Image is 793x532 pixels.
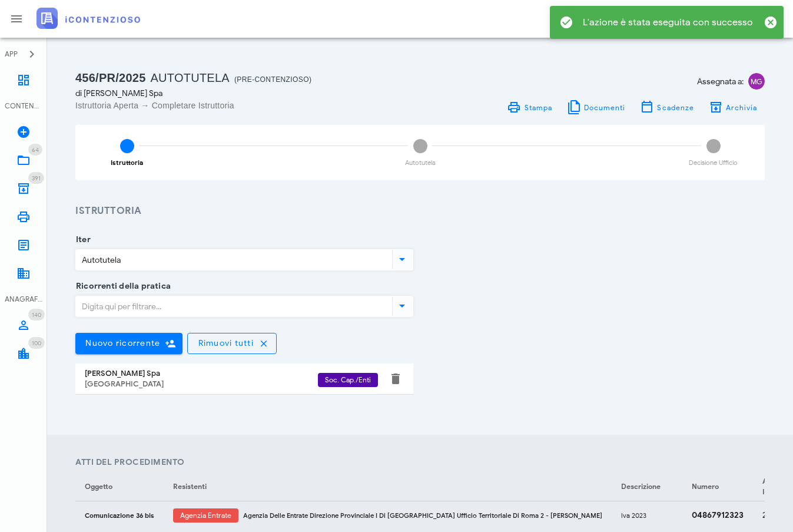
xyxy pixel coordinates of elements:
span: Stampa [523,103,552,112]
th: Resistenti [164,473,612,501]
span: Oggetto [85,482,112,491]
div: [PERSON_NAME] Spa [85,369,318,378]
strong: 04867912323 [692,510,744,520]
th: Numero: Non ordinato. Attiva per ordinare in ordine crescente. [682,473,753,501]
input: Digita qui per filtrare... [76,296,390,316]
span: Assegnata a: [697,75,744,88]
span: 3 [706,139,721,153]
span: (Pre-contenzioso) [234,75,311,84]
img: logo-text-2x.png [37,8,140,29]
span: Distintivo [28,337,45,349]
span: Archivia [725,103,758,112]
button: Rimuovi tutti [187,333,277,354]
div: Autotutela [405,160,436,166]
button: Archivia [701,99,765,115]
label: Ricorrenti della pratica [72,280,171,292]
span: Numero [692,482,719,491]
div: di [PERSON_NAME] Spa [75,87,413,100]
span: 1 [120,139,134,153]
span: 2 [413,139,427,153]
label: Iter [72,234,91,246]
span: Nuovo ricorrente [85,338,160,348]
span: Autotutela [151,71,230,84]
small: Comunicazione 36 bis [85,511,154,520]
div: Agenzia Delle Entrate Direzione Provinciale I Di [GEOGRAPHIC_DATA] Ufficio Territoriale Di Roma 2... [243,511,602,520]
th: Oggetto: Non ordinato. Attiva per ordinare in ordine crescente. [75,473,164,501]
div: ANAGRAFICA [5,294,42,305]
div: Decisione Ufficio [689,160,738,166]
span: Documenti [583,103,626,112]
span: Distintivo [28,144,42,156]
span: 456/PR/2025 [75,71,146,84]
div: Istruttoria [111,160,143,166]
small: Iva 2023 [621,511,646,520]
span: Distintivo [28,309,45,320]
button: Elimina [389,372,403,386]
button: Nuovo ricorrente [75,333,183,354]
div: [GEOGRAPHIC_DATA] [85,379,318,389]
div: Istruttoria Aperta → Completare Istruttoria [75,100,413,111]
h4: Atti del Procedimento [75,456,765,468]
button: Documenti [559,99,633,115]
div: L'azione è stata eseguita con successo [583,15,753,29]
span: 64 [32,146,39,154]
span: 140 [32,311,41,319]
h3: Istruttoria [75,204,765,219]
a: Stampa [500,99,559,115]
span: Descrizione [621,482,661,491]
span: Anno Imposta [762,477,791,496]
button: Scadenze [633,99,702,115]
button: Chiudi [762,14,779,31]
span: Rimuovi tutti [197,338,254,348]
span: 391 [32,174,41,182]
span: Resistenti [173,482,207,491]
button: MG [676,5,705,33]
button: Distintivo [705,5,733,33]
span: 100 [32,339,41,347]
span: Agenzia Entrate [180,508,231,523]
th: Descrizione: Non ordinato. Attiva per ordinare in ordine crescente. [612,473,682,501]
input: Iter [76,250,390,270]
span: Soc. Cap./Enti [325,373,371,387]
span: Distintivo [28,172,44,184]
span: Scadenze [656,103,694,112]
span: MG [748,73,765,90]
div: CONTENZIOSO [5,101,42,111]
